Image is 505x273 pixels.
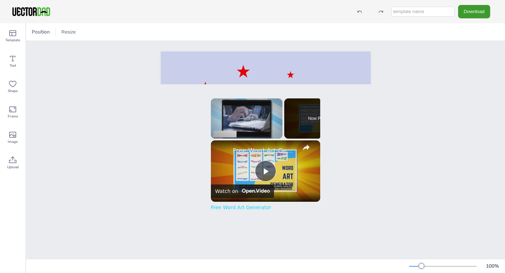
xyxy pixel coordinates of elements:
[215,145,229,159] a: channel logo
[30,29,51,35] span: Position
[59,26,79,38] button: Resize
[211,140,320,202] img: video of: Free Word Art Generator
[8,139,18,145] span: Image
[5,37,20,43] span: Template
[8,88,18,94] span: Shape
[211,98,282,139] div: Video Player
[233,147,296,154] a: Free Word Art Generator
[7,164,19,170] span: Upload
[458,5,490,18] button: Download
[255,160,276,182] button: Play Video
[211,140,320,202] div: Video Player
[211,184,274,198] a: Watch on Open.Video
[300,141,312,153] button: share
[391,7,455,17] input: template name
[211,205,271,210] a: Free Word Art Generator
[215,188,238,194] div: Watch on
[11,6,51,17] img: VectorDad-1.png
[239,189,269,194] img: Video channel logo
[8,114,18,119] span: Frame
[484,263,501,269] div: 100 %
[10,63,16,68] span: Text
[308,116,332,121] span: Now Playing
